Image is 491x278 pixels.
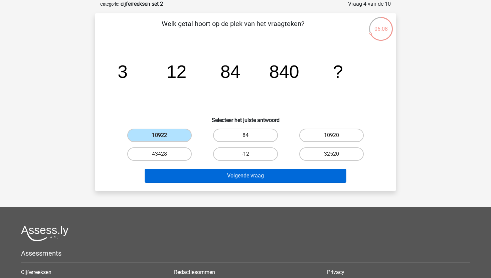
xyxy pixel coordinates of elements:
[327,269,344,275] a: Privacy
[333,61,343,82] tspan: ?
[100,2,119,7] small: Categorie:
[167,61,187,82] tspan: 12
[213,129,278,142] label: 84
[118,61,128,82] tspan: 3
[106,112,385,123] h6: Selecteer het juiste antwoord
[174,269,215,275] a: Redactiesommen
[21,249,470,257] h5: Assessments
[106,19,360,39] p: Welk getal hoort op de plek van het vraagteken?
[121,1,163,7] strong: cijferreeksen set 2
[213,147,278,161] label: -12
[220,61,240,82] tspan: 84
[269,61,299,82] tspan: 840
[127,129,192,142] label: 10922
[21,226,68,241] img: Assessly logo
[299,147,364,161] label: 32520
[145,169,347,183] button: Volgende vraag
[368,16,393,33] div: 06:08
[127,147,192,161] label: 43428
[21,269,51,275] a: Cijferreeksen
[299,129,364,142] label: 10920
